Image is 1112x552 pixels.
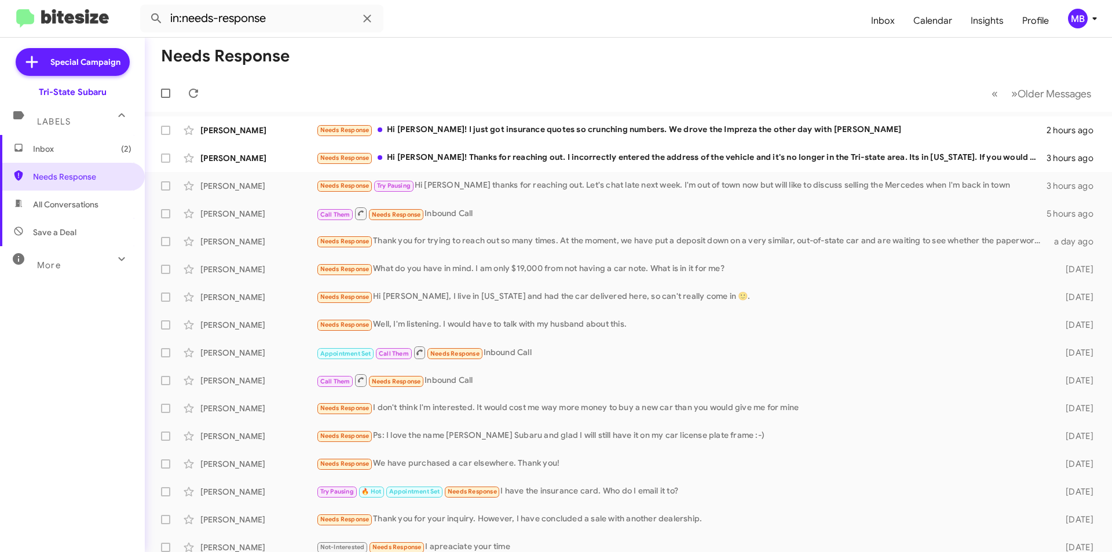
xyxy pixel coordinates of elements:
div: Ps: I love the name [PERSON_NAME] Subaru and glad I will still have it on my car license plate fr... [316,429,1047,443]
div: [PERSON_NAME] [200,180,316,192]
a: Calendar [904,4,961,38]
div: What do you have in mind. I am only $19,000 from not having a car note. What is in it for me? [316,262,1047,276]
div: [DATE] [1047,514,1103,525]
span: Needs Response [320,126,370,134]
div: Hi [PERSON_NAME]! Thanks for reaching out. I incorrectly entered the address of the vehicle and i... [316,151,1047,164]
span: Needs Response [320,321,370,328]
span: All Conversations [33,199,98,210]
div: Inbound Call [316,373,1047,388]
div: [DATE] [1047,319,1103,331]
div: Inbound Call [316,206,1047,221]
div: [DATE] [1047,375,1103,386]
div: I don't think I'm interested. It would cost me way more money to buy a new car than you would giv... [316,401,1047,415]
span: Appointment Set [389,488,440,495]
span: Needs Response [320,293,370,301]
div: We have purchased a car elsewhere. Thank you! [316,457,1047,470]
span: Needs Response [320,182,370,189]
span: Try Pausing [320,488,354,495]
button: MB [1058,9,1099,28]
span: Needs Response [448,488,497,495]
span: Needs Response [372,378,421,385]
span: Needs Response [320,460,370,467]
div: Well, I'm listening. I would have to talk with my husband about this. [316,318,1047,331]
div: [PERSON_NAME] [200,264,316,275]
div: 2 hours ago [1047,125,1103,136]
div: [PERSON_NAME] [200,291,316,303]
div: Thank you for your inquiry. However, I have concluded a sale with another dealership. [316,513,1047,526]
span: Special Campaign [50,56,120,68]
a: Insights [961,4,1013,38]
span: Older Messages [1018,87,1091,100]
div: [PERSON_NAME] [200,430,316,442]
span: Needs Response [320,237,370,245]
span: 🔥 Hot [361,488,381,495]
span: Needs Response [320,265,370,273]
span: (2) [121,143,131,155]
span: Labels [37,116,71,127]
div: [PERSON_NAME] [200,152,316,164]
div: 3 hours ago [1047,152,1103,164]
div: [PERSON_NAME] [200,236,316,247]
span: Needs Response [372,543,422,551]
a: Inbox [862,4,904,38]
span: Save a Deal [33,226,76,238]
div: [DATE] [1047,264,1103,275]
div: Thank you for trying to reach out so many times. At the moment, we have put a deposit down on a v... [316,235,1047,248]
span: Needs Response [430,350,480,357]
a: Special Campaign [16,48,130,76]
button: Previous [985,82,1005,105]
div: [DATE] [1047,430,1103,442]
div: [DATE] [1047,403,1103,414]
div: [PERSON_NAME] [200,514,316,525]
span: » [1011,86,1018,101]
div: [DATE] [1047,486,1103,498]
span: Needs Response [320,432,370,440]
div: I have the insurance card. Who do I email it to? [316,485,1047,498]
span: Needs Response [320,516,370,523]
div: 3 hours ago [1047,180,1103,192]
span: Needs Response [320,404,370,412]
span: Needs Response [320,154,370,162]
div: [PERSON_NAME] [200,347,316,359]
div: Hi [PERSON_NAME], I live in [US_STATE] and had the car delivered here, so can't really come in 🙂. [316,290,1047,304]
div: [PERSON_NAME] [200,458,316,470]
h1: Needs Response [161,47,290,65]
span: Call Them [320,378,350,385]
div: Hi [PERSON_NAME]! I just got insurance quotes so crunching numbers. We drove the Impreza the othe... [316,123,1047,137]
button: Next [1004,82,1098,105]
div: Tri-State Subaru [39,86,107,98]
span: Try Pausing [377,182,411,189]
div: [PERSON_NAME] [200,403,316,414]
div: [PERSON_NAME] [200,125,316,136]
span: Call Them [320,211,350,218]
div: [DATE] [1047,347,1103,359]
span: Appointment Set [320,350,371,357]
div: [PERSON_NAME] [200,319,316,331]
span: Inbox [33,143,131,155]
div: [PERSON_NAME] [200,208,316,220]
span: Not-Interested [320,543,365,551]
div: [DATE] [1047,291,1103,303]
span: Needs Response [33,171,131,182]
div: Inbound Call [316,345,1047,360]
span: « [992,86,998,101]
span: More [37,260,61,270]
div: a day ago [1047,236,1103,247]
div: MB [1068,9,1088,28]
input: Search [140,5,383,32]
nav: Page navigation example [985,82,1098,105]
div: [PERSON_NAME] [200,486,316,498]
div: [DATE] [1047,458,1103,470]
div: Hi [PERSON_NAME] thanks for reaching out. Let's chat late next week. I'm out of town now but will... [316,179,1047,192]
span: Call Them [379,350,409,357]
span: Needs Response [372,211,421,218]
div: 5 hours ago [1047,208,1103,220]
div: [PERSON_NAME] [200,375,316,386]
a: Profile [1013,4,1058,38]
